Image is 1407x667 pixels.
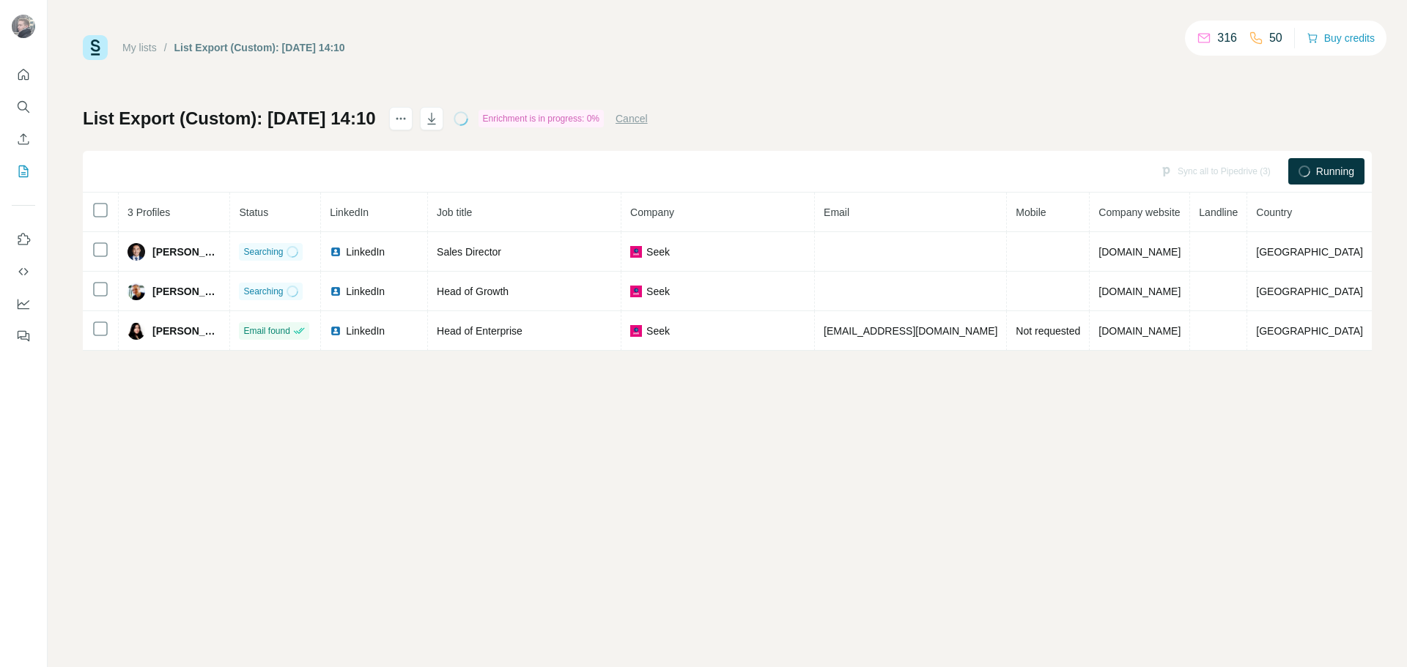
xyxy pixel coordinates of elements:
[12,226,35,253] button: Use Surfe on LinkedIn
[346,324,385,338] span: LinkedIn
[1098,325,1181,337] span: [DOMAIN_NAME]
[330,286,341,297] img: LinkedIn logo
[630,246,642,258] img: company-logo
[437,325,522,337] span: Head of Enterprise
[330,206,369,218] span: LinkedIn
[437,286,509,297] span: Head of Growth
[152,284,221,299] span: [PERSON_NAME]
[1316,164,1354,179] span: Running
[12,291,35,317] button: Dashboard
[12,15,35,38] img: Avatar
[83,107,376,130] h1: List Export (Custom): [DATE] 14:10
[243,285,283,298] span: Searching
[616,111,648,126] button: Cancel
[152,245,221,259] span: [PERSON_NAME]
[437,246,501,258] span: Sales Director
[824,325,997,337] span: [EMAIL_ADDRESS][DOMAIN_NAME]
[630,286,642,297] img: company-logo
[437,206,472,218] span: Job title
[1098,286,1181,297] span: [DOMAIN_NAME]
[128,206,170,218] span: 3 Profiles
[1199,206,1238,218] span: Landline
[128,243,145,261] img: Avatar
[1098,246,1181,258] span: [DOMAIN_NAME]
[1217,29,1237,47] p: 316
[479,110,604,127] div: Enrichment is in progress: 0%
[346,245,385,259] span: LinkedIn
[330,246,341,258] img: LinkedIn logo
[1256,325,1363,337] span: [GEOGRAPHIC_DATA]
[646,284,670,299] span: Seek
[1256,246,1363,258] span: [GEOGRAPHIC_DATA]
[1269,29,1282,47] p: 50
[12,94,35,120] button: Search
[1098,206,1180,218] span: Company website
[12,258,35,285] button: Use Surfe API
[1256,286,1363,297] span: [GEOGRAPHIC_DATA]
[243,245,283,258] span: Searching
[12,323,35,349] button: Feedback
[824,206,849,218] span: Email
[174,40,345,55] div: List Export (Custom): [DATE] 14:10
[152,324,221,338] span: [PERSON_NAME]
[1307,28,1375,48] button: Buy credits
[12,158,35,185] button: My lists
[239,206,268,218] span: Status
[1256,206,1292,218] span: Country
[128,283,145,300] img: Avatar
[128,322,145,340] img: Avatar
[164,40,167,55] li: /
[389,107,413,130] button: actions
[646,245,670,259] span: Seek
[243,324,289,338] span: Email found
[330,325,341,337] img: LinkedIn logo
[1016,206,1046,218] span: Mobile
[83,35,108,60] img: Surfe Logo
[122,42,157,53] a: My lists
[630,325,642,337] img: company-logo
[646,324,670,338] span: Seek
[1016,325,1080,337] span: Not requested
[12,126,35,152] button: Enrich CSV
[630,206,674,218] span: Company
[346,284,385,299] span: LinkedIn
[12,62,35,88] button: Quick start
